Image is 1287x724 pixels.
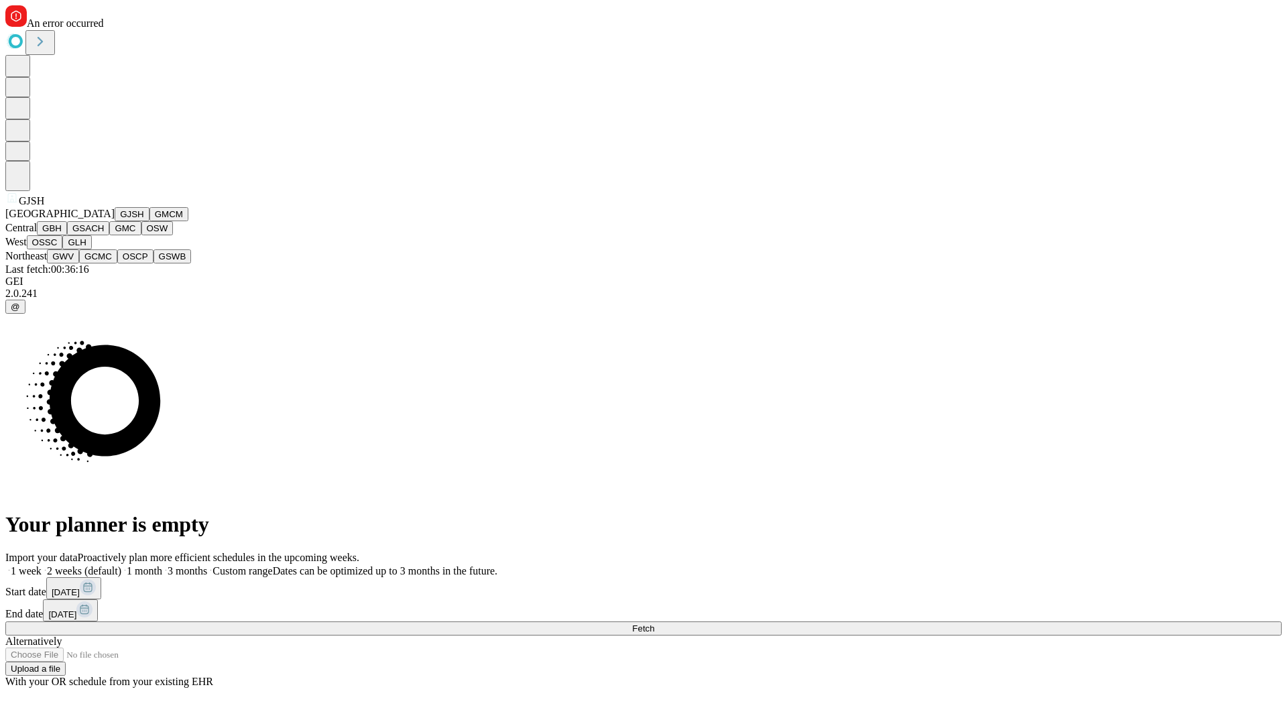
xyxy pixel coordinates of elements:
span: [DATE] [52,587,80,597]
span: 1 month [127,565,162,577]
button: GMCM [149,207,188,221]
span: 2 weeks (default) [47,565,121,577]
button: GSACH [67,221,109,235]
span: Dates can be optimized up to 3 months in the future. [273,565,497,577]
button: GBH [37,221,67,235]
button: Fetch [5,621,1282,636]
span: Custom range [212,565,272,577]
span: Central [5,222,37,233]
div: 2.0.241 [5,288,1282,300]
span: 3 months [168,565,207,577]
span: Alternatively [5,636,62,647]
h1: Your planner is empty [5,512,1282,537]
span: Proactively plan more efficient schedules in the upcoming weeks. [78,552,359,563]
button: GSWB [154,249,192,263]
span: Last fetch: 00:36:16 [5,263,89,275]
span: Fetch [632,623,654,633]
div: Start date [5,577,1282,599]
button: [DATE] [43,599,98,621]
div: GEI [5,276,1282,288]
button: OSCP [117,249,154,263]
span: An error occurred [27,17,104,29]
button: GMC [109,221,141,235]
button: Upload a file [5,662,66,676]
button: OSW [141,221,174,235]
span: GJSH [19,195,44,206]
span: Northeast [5,250,47,261]
button: GLH [62,235,91,249]
button: OSSC [27,235,63,249]
div: End date [5,599,1282,621]
span: With your OR schedule from your existing EHR [5,676,213,687]
span: Import your data [5,552,78,563]
span: [GEOGRAPHIC_DATA] [5,208,115,219]
span: 1 week [11,565,42,577]
button: GWV [47,249,79,263]
button: GJSH [115,207,149,221]
span: [DATE] [48,609,76,619]
span: @ [11,302,20,312]
button: [DATE] [46,577,101,599]
button: GCMC [79,249,117,263]
span: West [5,236,27,247]
button: @ [5,300,25,314]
